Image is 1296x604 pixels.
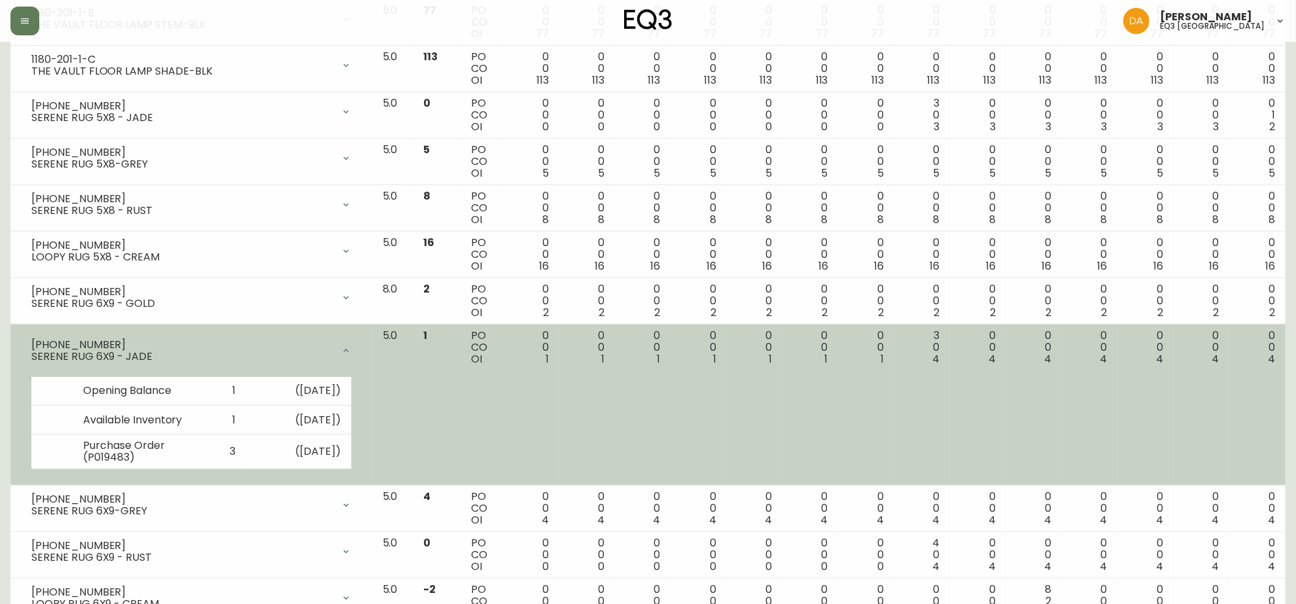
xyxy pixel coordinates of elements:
span: 113 [1039,73,1051,88]
span: 4 [1212,351,1219,366]
span: 113 [871,73,884,88]
span: 5 [710,166,716,181]
div: 0 0 [681,237,716,272]
div: 0 0 [849,330,884,365]
div: SERENE RUG 6X9 - GOLD [31,298,333,310]
div: 0 0 [849,491,884,526]
span: 4 [1100,351,1108,366]
div: 0 0 [960,51,995,86]
div: [PHONE_NUMBER] [31,493,333,505]
span: 8 [1212,212,1219,227]
div: 0 0 [1129,237,1163,272]
span: 0 [423,535,430,550]
td: Available Inventory [73,406,203,435]
span: 2 [822,305,828,320]
div: 0 0 [1017,237,1051,272]
div: [PHONE_NUMBER] [31,193,333,205]
div: 0 0 [681,190,716,226]
div: PO CO [471,98,493,133]
div: 0 0 [1072,51,1107,86]
span: 1 [825,351,828,366]
div: 0 0 [514,283,548,319]
div: 0 0 [905,283,939,319]
span: 2 [1102,305,1108,320]
div: 0 0 [849,144,884,179]
span: 16 [1098,258,1108,274]
span: 16 [930,258,939,274]
span: 8 [1045,212,1051,227]
span: 8 [423,188,430,204]
div: 0 0 [1240,237,1275,272]
div: 0 0 [1072,144,1107,179]
span: 2 [599,305,604,320]
div: [PHONE_NUMBER]SERENE RUG 5X8 - RUST [21,190,362,219]
div: SERENE RUG 5X8 - RUST [31,205,333,217]
div: 0 0 [793,190,828,226]
div: [PHONE_NUMBER]SERENE RUG 6X9-GREY [21,491,362,520]
div: 0 0 [1072,98,1107,133]
span: 2 [710,305,716,320]
span: 5 [1212,166,1219,181]
span: 16 [874,258,884,274]
div: 0 0 [625,51,660,86]
span: 5 [1101,166,1108,181]
td: 8.0 [372,278,413,325]
span: 4 [1100,512,1108,527]
span: 16 [423,235,434,250]
span: 16 [707,258,716,274]
span: 1 [546,351,549,366]
span: 4 [1212,512,1219,527]
span: 5 [1157,166,1163,181]
div: SERENE RUG 5X8-GREY [31,158,333,170]
span: OI [471,212,482,227]
span: 16 [539,258,549,274]
span: 4 [1044,351,1051,366]
div: 0 0 [570,491,604,526]
td: 1 [203,377,246,406]
div: 0 0 [681,98,716,133]
td: ( [DATE] ) [246,435,351,469]
span: OI [471,166,482,181]
span: 3 [934,119,939,134]
div: 1180-201-1-C [31,54,333,65]
span: 0 [877,119,884,134]
div: 0 0 [1184,491,1219,526]
div: 0 0 [960,283,995,319]
span: 0 [598,119,604,134]
span: 5 [877,166,884,181]
span: 2 [1213,305,1219,320]
span: 113 [704,73,716,88]
td: ( [DATE] ) [246,377,351,406]
td: 5.0 [372,325,413,486]
span: 4 [989,512,996,527]
div: 0 0 [514,237,548,272]
span: 4 [1156,512,1163,527]
span: 3 [1157,119,1163,134]
span: 4 [597,512,604,527]
div: 0 0 [793,98,828,133]
span: 0 [423,96,430,111]
span: 2 [543,305,549,320]
div: 3 0 [905,330,939,365]
div: 0 0 [905,190,939,226]
span: 4 [1268,512,1275,527]
span: OI [471,512,482,527]
div: 0 0 [1072,283,1107,319]
span: 2 [934,305,939,320]
div: 0 0 [1017,491,1051,526]
span: 4 [1044,512,1051,527]
div: 0 0 [681,491,716,526]
span: 16 [818,258,828,274]
div: 0 0 [793,491,828,526]
div: [PHONE_NUMBER]SERENE RUG 6X9 - RUST [21,537,362,566]
div: 0 0 [737,283,772,319]
div: PO CO [471,330,493,365]
div: 0 0 [1240,51,1275,86]
span: 16 [1042,258,1051,274]
span: 2 [1269,305,1275,320]
div: 0 0 [1184,237,1219,272]
div: 0 0 [960,98,995,133]
span: 113 [423,49,438,64]
span: 4 [709,512,716,527]
div: SERENE RUG 6X9-GREY [31,505,333,517]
